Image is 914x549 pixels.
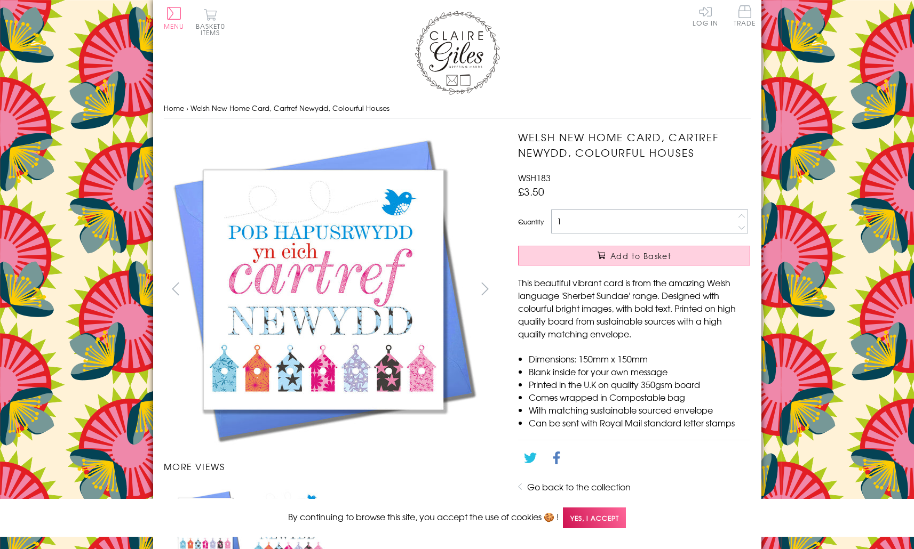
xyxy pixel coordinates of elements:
[518,184,544,199] span: £3.50
[164,130,484,449] img: Welsh New Home Card, Cartref Newydd, Colourful Houses
[529,416,750,429] li: Can be sent with Royal Mail standard letter stamps
[473,277,497,301] button: next
[693,5,718,26] a: Log In
[563,507,626,528] span: Yes, I accept
[201,21,225,37] span: 0 items
[518,171,551,184] span: WSH183
[164,460,497,473] h3: More views
[415,11,500,95] img: Claire Giles Greetings Cards
[164,21,185,31] span: Menu
[186,103,188,113] span: ›
[734,5,756,28] a: Trade
[734,5,756,26] span: Trade
[164,277,188,301] button: prev
[518,130,750,160] h1: Welsh New Home Card, Cartref Newydd, Colourful Houses
[529,378,750,391] li: Printed in the U.K on quality 350gsm board
[190,103,390,113] span: Welsh New Home Card, Cartref Newydd, Colourful Houses
[610,251,671,261] span: Add to Basket
[529,352,750,365] li: Dimensions: 150mm x 150mm
[518,246,750,265] button: Add to Basket
[529,391,750,403] li: Comes wrapped in Compostable bag
[196,9,225,36] button: Basket0 items
[529,403,750,416] li: With matching sustainable sourced envelope
[164,98,751,119] nav: breadcrumbs
[529,365,750,378] li: Blank inside for your own message
[164,103,184,113] a: Home
[518,276,750,340] p: This beautiful vibrant card is from the amazing Welsh language 'Sherbet Sundae' range. Designed w...
[527,480,631,493] a: Go back to the collection
[164,7,185,29] button: Menu
[518,217,544,227] label: Quantity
